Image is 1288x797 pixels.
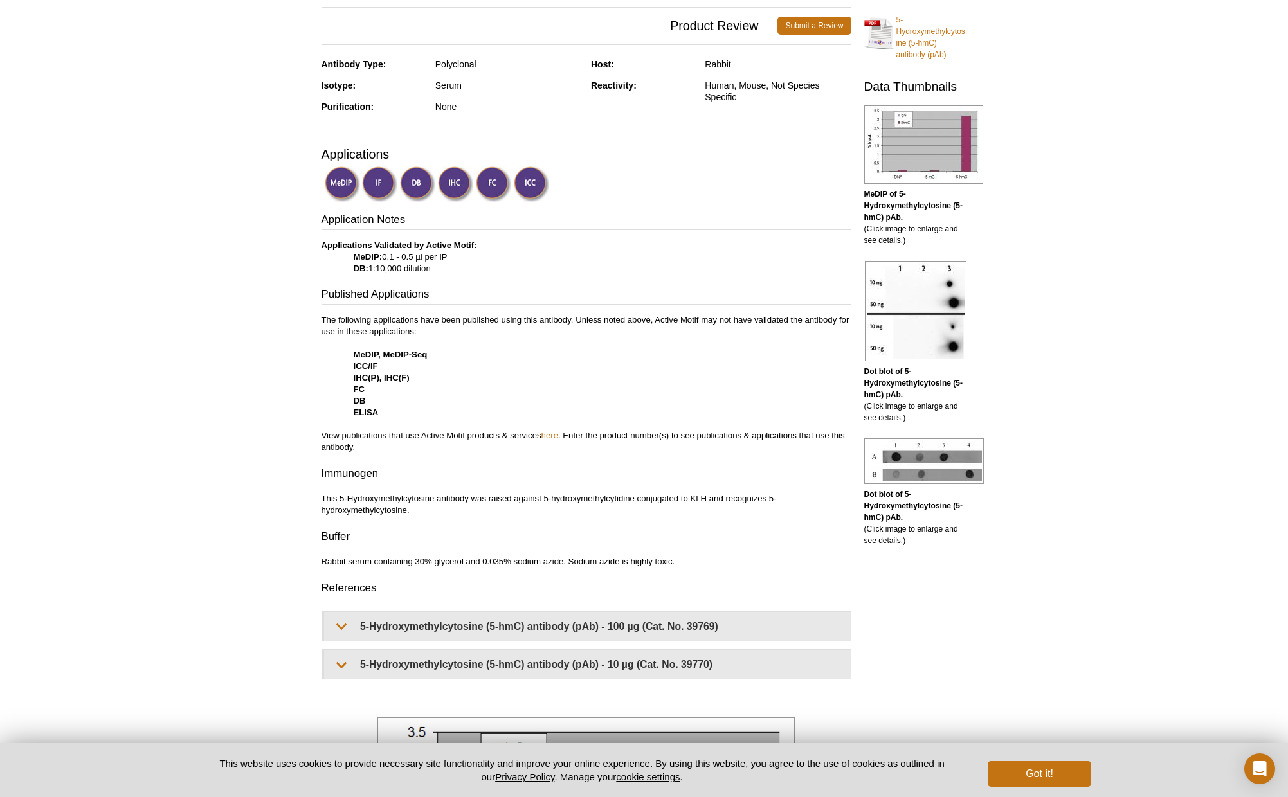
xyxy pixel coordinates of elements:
[864,438,984,484] img: 5-Hydroxymethylcytosine (5-hmC) antibody (pAb) tested by dot blot analysis.
[705,80,851,103] div: Human, Mouse, Not Species Specific
[322,466,851,484] h3: Immunogen
[1244,753,1275,784] div: Open Intercom Messenger
[322,556,851,568] p: Rabbit serum containing 30% glycerol and 0.035% sodium azide. Sodium azide is highly toxic.
[354,396,366,406] strong: DB
[864,105,983,184] img: 5-Hydroxymethylcytosine (5-hmC) antibody (pAb) tested by MeDIP analysis.
[864,366,967,424] p: (Click image to enlarge and see details.)
[777,17,851,35] a: Submit a Review
[354,264,368,273] strong: DB:
[324,612,851,641] summary: 5-Hydroxymethylcytosine (5-hmC) antibody (pAb) - 100 µg (Cat. No. 39769)
[435,101,581,112] div: None
[495,771,554,782] a: Privacy Policy
[591,59,614,69] strong: Host:
[354,407,379,417] strong: ELISA
[322,17,778,35] span: Product Review
[864,190,963,222] b: MeDIP of 5-Hydroxymethylcytosine (5-hmC) pAb.
[865,261,966,361] img: 5-Hydroxymethylcytosine (5-hmC) antibody (pAb) tested by dot blot analysis.
[322,145,851,164] h3: Applications
[354,373,410,382] strong: IHC(P), IHC(F)
[514,166,549,202] img: Immunocytochemistry Validated
[541,431,558,440] a: here
[988,761,1091,787] button: Got it!
[864,6,967,60] a: 5-Hydroxymethylcytosine (5-hmC) antibody (pAb)
[322,240,851,274] p: 0.1 - 0.5 µl per IP 1:10,000 dilution
[864,367,963,399] b: Dot blot of 5-Hydroxymethylcytosine (5-hmC) pAb.
[322,212,851,230] h3: Application Notes
[400,166,435,202] img: Dot Blot Validated
[354,361,378,371] strong: ICC/IF
[354,350,428,359] strong: MeDIP, MeDIP-Seq
[705,58,851,70] div: Rabbit
[476,166,511,202] img: Flow Cytometry Validated
[435,58,581,70] div: Polyclonal
[197,757,967,784] p: This website uses cookies to provide necessary site functionality and improve your online experie...
[322,314,851,453] p: The following applications have been published using this antibody. Unless noted above, Active Mo...
[591,80,637,91] strong: Reactivity:
[864,81,967,93] h2: Data Thumbnails
[616,771,680,782] button: cookie settings
[438,166,473,202] img: Immunohistochemistry Validated
[322,59,386,69] strong: Antibody Type:
[324,650,851,679] summary: 5-Hydroxymethylcytosine (5-hmC) antibody (pAb) - 10 µg (Cat. No. 39770)
[864,488,967,546] p: (Click image to enlarge and see details.)
[354,252,383,262] strong: MeDIP:
[322,493,851,516] p: This 5-Hydroxymethylcytosine antibody was raised against 5-hydroxymethylcytidine conjugated to KL...
[864,490,963,522] b: Dot blot of 5-Hydroxymethylcytosine (5-hmC) pAb.
[322,80,356,91] strong: Isotype:
[322,240,477,250] b: Applications Validated by Active Motif:
[322,102,374,112] strong: Purification:
[322,529,851,547] h3: Buffer
[322,580,851,598] h3: References
[354,384,365,394] strong: FC
[322,287,851,305] h3: Published Applications
[864,188,967,246] p: (Click image to enlarge and see details.)
[362,166,397,202] img: Immunofluorescence Validated
[435,80,581,91] div: Serum
[325,166,360,202] img: Methyl-DNA Immunoprecipitation Validated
